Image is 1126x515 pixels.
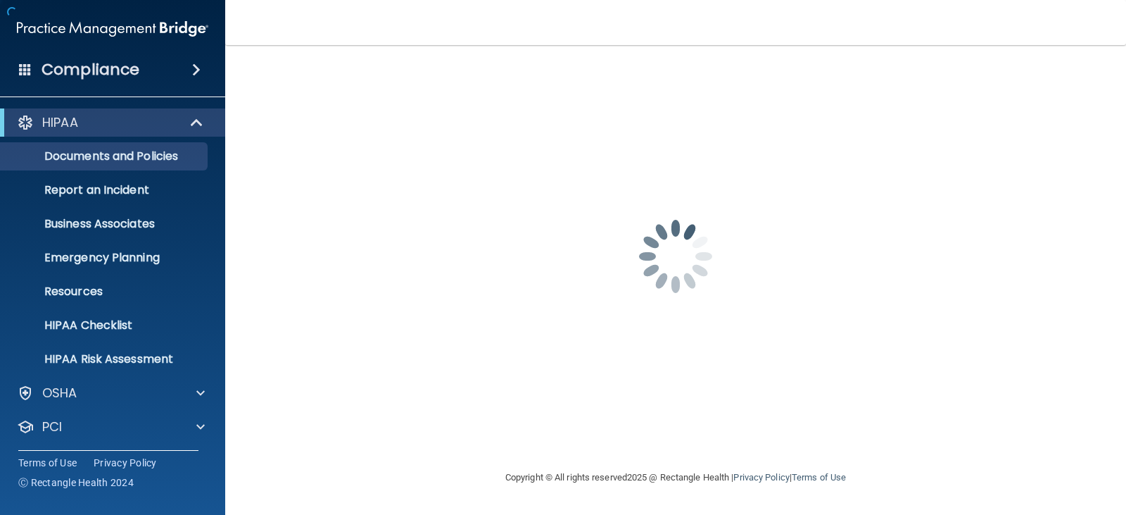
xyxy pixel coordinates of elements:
[18,476,134,490] span: Ⓒ Rectangle Health 2024
[792,472,846,483] a: Terms of Use
[42,114,78,131] p: HIPAA
[9,352,201,366] p: HIPAA Risk Assessment
[18,456,77,470] a: Terms of Use
[9,217,201,231] p: Business Associates
[17,15,208,43] img: PMB logo
[9,183,201,197] p: Report an Incident
[42,385,77,402] p: OSHA
[9,318,201,333] p: HIPAA Checklist
[42,418,62,435] p: PCI
[42,60,139,80] h4: Compliance
[733,472,789,483] a: Privacy Policy
[605,186,746,327] img: spinner.e123f6fc.gif
[17,114,204,131] a: HIPAA
[9,149,201,163] p: Documents and Policies
[9,251,201,265] p: Emergency Planning
[17,418,205,435] a: PCI
[419,455,932,500] div: Copyright © All rights reserved 2025 @ Rectangle Health | |
[94,456,157,470] a: Privacy Policy
[17,385,205,402] a: OSHA
[9,285,201,299] p: Resources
